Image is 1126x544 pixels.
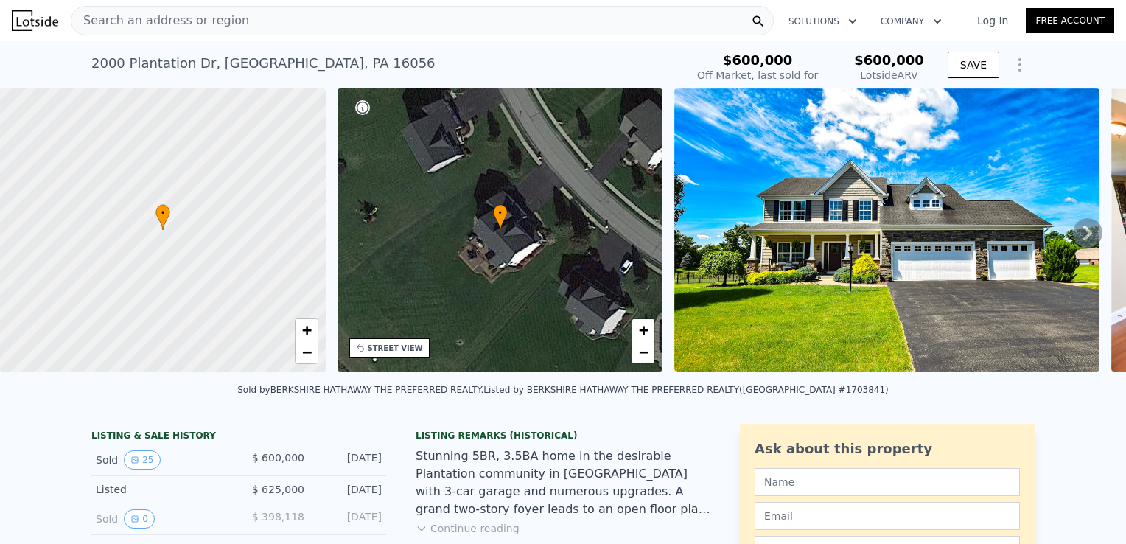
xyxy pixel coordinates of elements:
[1005,50,1035,80] button: Show Options
[632,319,654,341] a: Zoom in
[301,343,311,361] span: −
[252,484,304,495] span: $ 625,000
[959,13,1026,28] a: Log In
[755,502,1020,530] input: Email
[71,12,249,29] span: Search an address or region
[869,8,954,35] button: Company
[639,321,648,339] span: +
[777,8,869,35] button: Solutions
[493,206,508,220] span: •
[96,482,227,497] div: Listed
[674,88,1099,372] img: Sale: 156581345 Parcel: 87661087
[316,509,382,529] div: [DATE]
[316,482,382,497] div: [DATE]
[124,450,160,470] button: View historical data
[416,447,710,518] div: Stunning 5BR, 3.5BA home in the desirable Plantation community in [GEOGRAPHIC_DATA] with 3-car ga...
[1026,8,1114,33] a: Free Account
[155,206,170,220] span: •
[697,68,818,83] div: Off Market, last sold for
[854,52,924,68] span: $600,000
[854,68,924,83] div: Lotside ARV
[755,468,1020,496] input: Name
[493,204,508,230] div: •
[301,321,311,339] span: +
[96,509,227,529] div: Sold
[237,385,483,395] div: Sold by BERKSHIRE HATHAWAY THE PREFERRED REALTY .
[296,319,318,341] a: Zoom in
[368,343,423,354] div: STREET VIEW
[723,52,793,68] span: $600,000
[96,450,227,470] div: Sold
[632,341,654,363] a: Zoom out
[948,52,999,78] button: SAVE
[639,343,648,361] span: −
[416,430,710,442] div: Listing Remarks (Historical)
[483,385,888,395] div: Listed by BERKSHIRE HATHAWAY THE PREFERRED REALTY ([GEOGRAPHIC_DATA] #1703841)
[316,450,382,470] div: [DATE]
[416,521,520,536] button: Continue reading
[252,452,304,464] span: $ 600,000
[91,53,436,74] div: 2000 Plantation Dr , [GEOGRAPHIC_DATA] , PA 16056
[12,10,58,31] img: Lotside
[755,439,1020,459] div: Ask about this property
[155,204,170,230] div: •
[91,430,386,444] div: LISTING & SALE HISTORY
[252,511,304,523] span: $ 398,118
[296,341,318,363] a: Zoom out
[124,509,155,529] button: View historical data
